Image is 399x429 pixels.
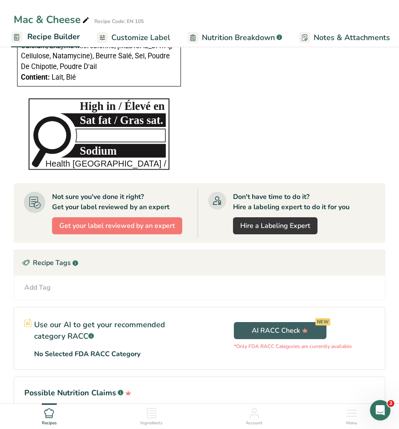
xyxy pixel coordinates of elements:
span: Recipe Builder [27,31,80,43]
tspan: Sodium [80,145,116,157]
a: Account [246,404,262,427]
span: Customize Label [111,32,170,43]
span: Ingredients [140,420,163,426]
div: Recipe Tags [14,250,385,276]
a: Nutrition Breakdown [187,28,282,47]
span: AI RACC Check [252,325,308,336]
div: Mac & Cheese [14,12,91,27]
span: Lait, Blé [52,73,76,81]
span: Nutrition Breakdown [202,32,275,43]
a: Recipes [42,404,57,427]
tspan: Sat fat / Gras sat. [80,114,163,127]
div: Add Tag [24,282,51,293]
h1: Possible Nutrition Claims [24,387,375,399]
span: Get your label reviewed by an expert [59,221,175,231]
span: 2 [387,400,394,407]
a: Ingredients [140,404,163,427]
iframe: Intercom live chat [370,400,390,420]
p: *Only FDA RACC Categories are currently available [234,343,352,350]
p: Use our AI to get your recommended category RACC [34,319,189,342]
div: Not sure you've done it right? Get your label reviewed by an expert [52,192,169,212]
a: Notes & Attachments [299,28,390,47]
p: No Selected FDA RACC Category [34,349,140,359]
div: NEW [315,318,330,325]
span: Notes & Attachments [314,32,390,43]
a: Recipe Builder [11,27,80,48]
span: Account [246,420,262,426]
tspan: Health [GEOGRAPHIC_DATA] / [GEOGRAPHIC_DATA] [46,159,257,169]
span: Recipes [42,420,57,426]
span: Contient: [21,73,50,81]
div: Don't have time to do it? Hire a labeling expert to do it for you [233,192,349,212]
tspan: High in / Élevé en [80,100,165,112]
button: AI RACC Check NEW [234,322,326,339]
a: Hire a Labeling Expert [233,217,317,234]
button: Get your label reviewed by an expert [52,217,182,234]
div: Recipe Code: EN 105 [94,17,144,25]
span: Menu [346,420,357,426]
a: Customize Label [97,28,170,47]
